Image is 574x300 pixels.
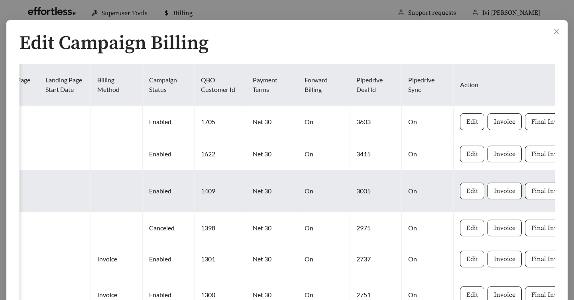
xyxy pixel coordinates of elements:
button: Edit [460,146,484,162]
td: Canceled [143,212,195,244]
td: Enabled [143,244,195,274]
td: On [402,212,454,244]
span: Final Invoice [531,149,569,159]
span: Invoice [494,254,515,264]
button: Edit [460,183,484,199]
button: Close [545,20,568,43]
span: Invoice [494,149,515,159]
button: Edit [460,113,484,130]
td: Enabled [143,170,195,212]
td: On [298,170,350,212]
span: Edit [466,290,478,300]
span: Edit [466,186,478,196]
span: Final Invoice [531,186,569,196]
td: Net 30 [246,170,298,212]
td: 1409 [195,170,246,212]
span: Edit [466,149,478,159]
td: Enabled [143,138,195,170]
td: 1301 [195,244,246,274]
span: Invoice [494,290,515,300]
td: 2975 [350,212,402,244]
th: QBO Customer Id [195,64,246,106]
th: Landing Page Start Date [39,64,91,106]
button: Invoice [488,146,522,162]
h1: Edit Campaign Billing [19,33,555,54]
th: Payment Terms [246,64,298,106]
td: On [402,170,454,212]
button: Invoice [488,251,522,267]
button: Edit [460,220,484,236]
td: Net 30 [246,138,298,170]
span: Edit [466,223,478,233]
td: On [298,106,350,138]
td: 1398 [195,212,246,244]
td: 3415 [350,138,402,170]
button: Invoice [488,183,522,199]
span: Final Invoice [531,290,569,300]
span: Final Invoice [531,117,569,127]
td: On [402,244,454,274]
td: 2737 [350,244,402,274]
td: On [298,212,350,244]
td: 1705 [195,106,246,138]
td: 3603 [350,106,402,138]
td: 1622 [195,138,246,170]
td: Net 30 [246,212,298,244]
button: Edit [460,251,484,267]
td: On [298,138,350,170]
button: Invoice [488,113,522,130]
td: 3005 [350,170,402,212]
td: On [298,244,350,274]
th: Pipedrive Sync [402,64,454,106]
td: Enabled [143,106,195,138]
span: close [553,28,560,35]
th: Billing Method [91,64,143,106]
td: On [402,138,454,170]
td: Net 30 [246,106,298,138]
span: Invoice [494,223,515,233]
span: Edit [466,254,478,264]
span: Invoice [494,117,515,127]
span: Edit [466,117,478,127]
span: Final Invoice [531,223,569,233]
td: On [402,106,454,138]
span: Final Invoice [531,254,569,264]
span: Invoice [494,186,515,196]
button: Invoice [488,220,522,236]
th: Campaign Status [143,64,195,106]
td: Invoice [91,244,143,274]
th: Forward Billing [298,64,350,106]
th: Pipedrive Deal Id [350,64,402,106]
td: Net 30 [246,244,298,274]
